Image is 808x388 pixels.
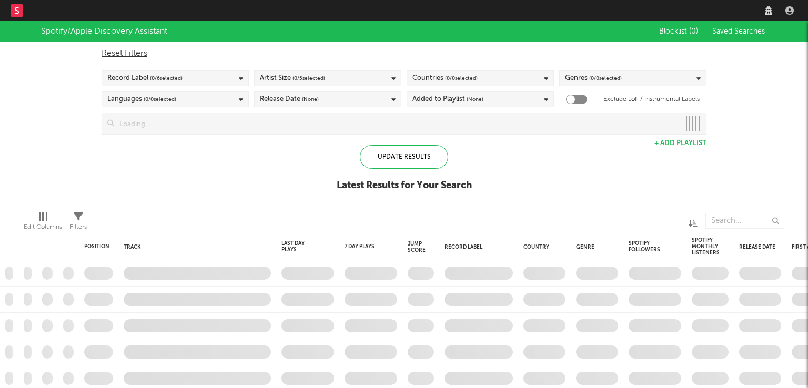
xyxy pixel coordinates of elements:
[603,93,700,106] label: Exclude Lofi / Instrumental Labels
[709,27,767,36] button: Saved Searches
[629,240,665,253] div: Spotify Followers
[689,28,698,35] span: ( 0 )
[692,237,720,256] div: Spotify Monthly Listeners
[24,221,62,233] div: Edit Columns
[24,208,62,238] div: Edit Columns
[41,25,167,38] div: Spotify/Apple Discovery Assistant
[292,72,325,85] span: ( 0 / 5 selected)
[445,72,478,85] span: ( 0 / 0 selected)
[84,243,109,250] div: Position
[144,93,176,106] span: ( 0 / 0 selected)
[102,47,706,60] div: Reset Filters
[337,179,472,192] div: Latest Results for Your Search
[445,244,508,250] div: Record Label
[124,244,266,250] div: Track
[712,28,767,35] span: Saved Searches
[576,244,613,250] div: Genre
[654,140,706,147] button: + Add Playlist
[659,28,698,35] span: Blocklist
[107,93,176,106] div: Languages
[70,208,87,238] div: Filters
[705,213,784,229] input: Search...
[739,244,776,250] div: Release Date
[408,241,426,253] div: Jump Score
[70,221,87,233] div: Filters
[565,72,622,85] div: Genres
[523,244,560,250] div: Country
[467,93,483,106] span: (None)
[302,93,319,106] span: (None)
[412,72,478,85] div: Countries
[260,93,319,106] div: Release Date
[107,72,183,85] div: Record Label
[114,113,680,134] input: Loading...
[260,72,325,85] div: Artist Size
[281,240,318,253] div: Last Day Plays
[412,93,483,106] div: Added to Playlist
[345,243,381,250] div: 7 Day Plays
[150,72,183,85] span: ( 0 / 6 selected)
[589,72,622,85] span: ( 0 / 0 selected)
[360,145,448,169] div: Update Results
